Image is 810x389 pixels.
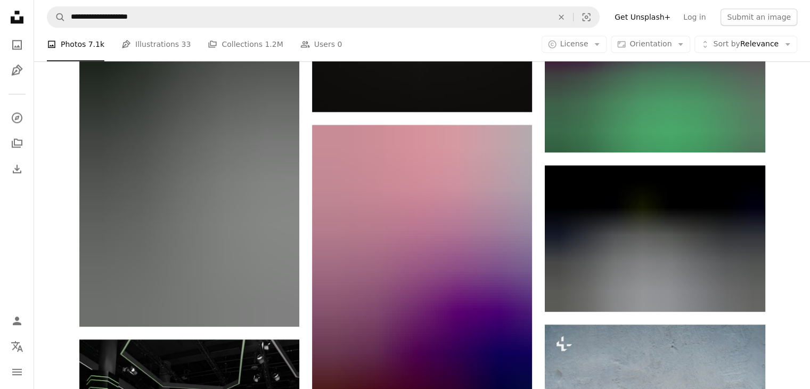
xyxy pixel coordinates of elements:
[694,36,797,53] button: Sort byRelevance
[713,40,740,48] span: Sort by
[545,5,765,152] img: green porsche 911 parked on gray pavement
[337,39,342,51] span: 0
[721,9,797,26] button: Submit an image
[121,28,191,62] a: Illustrations 33
[6,34,28,55] a: Photos
[545,233,765,243] a: white porsche 911 parked in front of black building
[265,39,283,51] span: 1.2M
[6,158,28,180] a: Download History
[79,156,299,166] a: gray coupe on parking area
[542,36,607,53] button: License
[6,107,28,128] a: Explore
[47,7,66,27] button: Search Unsplash
[545,165,765,312] img: white porsche 911 parked in front of black building
[560,40,588,48] span: License
[6,336,28,357] button: Language
[6,361,28,383] button: Menu
[6,6,28,30] a: Home — Unsplash
[629,40,672,48] span: Orientation
[550,7,573,27] button: Clear
[713,39,779,50] span: Relevance
[677,9,712,26] a: Log in
[6,133,28,154] a: Collections
[182,39,191,51] span: 33
[312,285,532,295] a: a purple sports car parked in front of a building
[6,60,28,81] a: Illustrations
[574,7,599,27] button: Visual search
[208,28,283,62] a: Collections 1.2M
[47,6,600,28] form: Find visuals sitewide
[608,9,677,26] a: Get Unsplash+
[611,36,690,53] button: Orientation
[300,28,342,62] a: Users 0
[545,74,765,83] a: green porsche 911 parked on gray pavement
[6,310,28,331] a: Log in / Sign up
